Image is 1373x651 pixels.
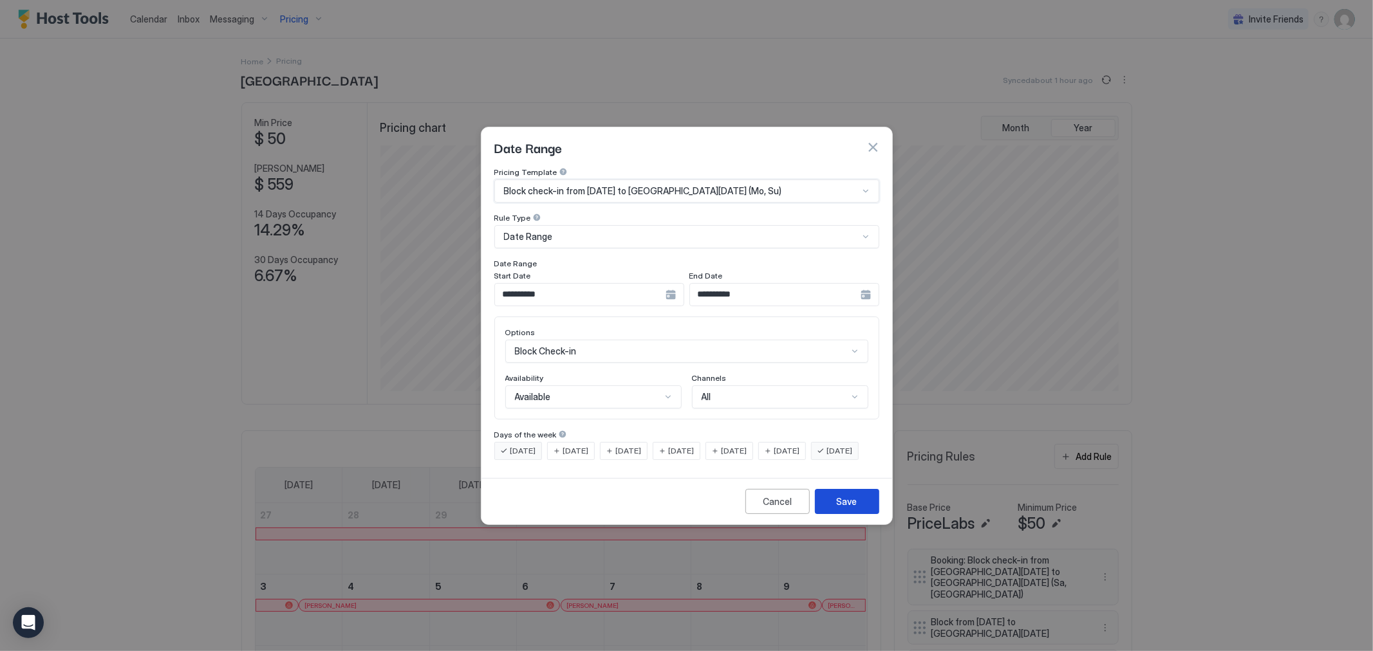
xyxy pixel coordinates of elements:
span: Rule Type [494,213,531,223]
span: Block check-in from [DATE] to [GEOGRAPHIC_DATA][DATE] (Mo, Su) [504,185,782,197]
span: [DATE] [616,445,642,457]
div: Cancel [763,495,792,508]
input: Input Field [690,284,861,306]
span: All [702,391,711,403]
span: Start Date [494,271,531,280]
span: Days of the week [494,430,557,439]
span: [DATE] [827,445,853,457]
span: [DATE] [510,445,536,457]
span: Date Range [504,231,553,243]
span: Availability [505,373,544,383]
div: Open Intercom Messenger [13,607,44,638]
button: Cancel [745,489,810,514]
span: Channels [692,373,727,383]
span: Pricing Template [494,167,557,177]
span: [DATE] [722,445,747,457]
span: [DATE] [563,445,589,457]
span: Date Range [494,138,563,157]
button: Save [815,489,879,514]
span: Available [515,391,551,403]
div: Save [837,495,857,508]
span: Options [505,327,536,337]
span: Date Range [494,259,537,268]
span: [DATE] [669,445,695,457]
span: Block Check-in [515,345,577,357]
span: End Date [689,271,723,280]
span: [DATE] [774,445,800,457]
input: Input Field [495,284,666,306]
